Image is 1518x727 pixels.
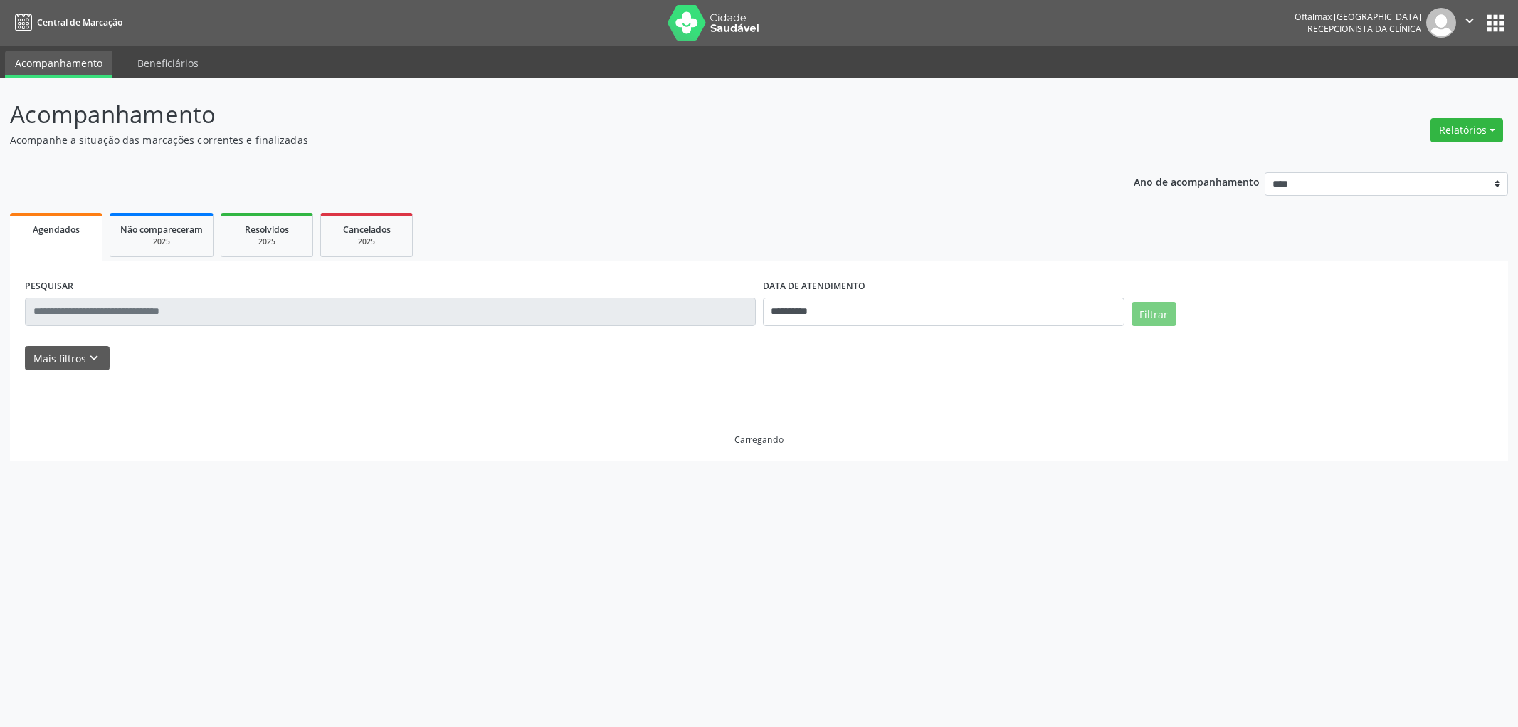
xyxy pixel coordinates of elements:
[231,236,302,247] div: 2025
[1430,118,1503,142] button: Relatórios
[120,224,203,236] span: Não compareceram
[331,236,402,247] div: 2025
[120,236,203,247] div: 2025
[33,224,80,236] span: Agendados
[1462,13,1477,28] i: 
[10,97,1059,132] p: Acompanhamento
[25,276,73,298] label: PESQUISAR
[1456,8,1483,38] button: 
[1295,11,1421,23] div: Oftalmax [GEOGRAPHIC_DATA]
[343,224,391,236] span: Cancelados
[10,11,122,34] a: Central de Marcação
[1132,302,1176,326] button: Filtrar
[37,16,122,28] span: Central de Marcação
[127,51,209,75] a: Beneficiários
[10,132,1059,147] p: Acompanhe a situação das marcações correntes e finalizadas
[245,224,289,236] span: Resolvidos
[5,51,112,78] a: Acompanhamento
[25,346,110,371] button: Mais filtroskeyboard_arrow_down
[734,434,784,446] div: Carregando
[86,350,102,366] i: keyboard_arrow_down
[763,276,865,298] label: DATA DE ATENDIMENTO
[1307,23,1421,35] span: Recepcionista da clínica
[1483,11,1508,36] button: apps
[1426,8,1456,38] img: img
[1134,172,1260,190] p: Ano de acompanhamento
